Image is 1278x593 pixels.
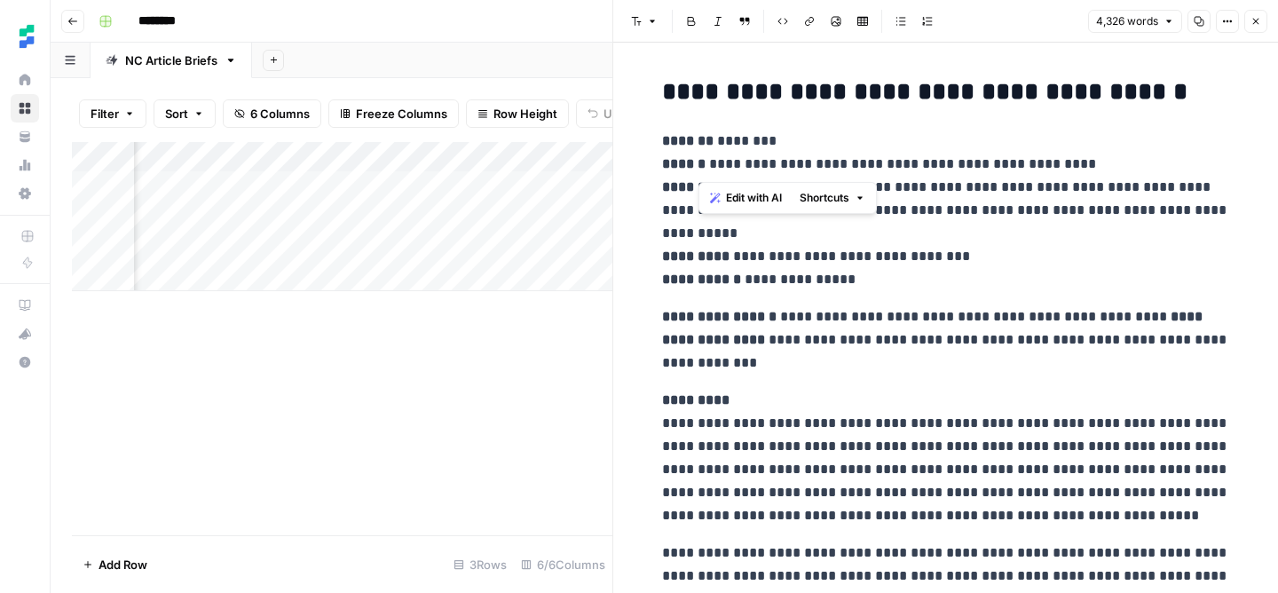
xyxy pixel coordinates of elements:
span: Edit with AI [726,190,782,206]
span: Undo [603,105,634,123]
span: Filter [91,105,119,123]
button: Sort [154,99,216,128]
button: Filter [79,99,146,128]
div: 3 Rows [446,550,514,579]
span: 4,326 words [1096,13,1158,29]
button: Edit with AI [703,186,789,210]
div: 6/6 Columns [514,550,612,579]
span: Row Height [493,105,557,123]
button: Row Height [466,99,569,128]
a: Your Data [11,123,39,151]
a: Home [11,66,39,94]
div: NC Article Briefs [125,51,217,69]
a: Browse [11,94,39,123]
a: AirOps Academy [11,291,39,320]
span: Sort [165,105,188,123]
button: Undo [576,99,645,128]
span: Shortcuts [800,190,849,206]
a: NC Article Briefs [91,43,252,78]
span: Add Row [99,556,147,573]
button: Shortcuts [793,186,872,210]
button: 6 Columns [223,99,321,128]
img: Ten Speed Logo [11,20,43,52]
button: What's new? [11,320,39,348]
div: What's new? [12,320,38,347]
button: Help + Support [11,348,39,376]
button: Workspace: Ten Speed [11,14,39,59]
button: 4,326 words [1088,10,1182,33]
a: Usage [11,151,39,179]
a: Settings [11,179,39,208]
span: Freeze Columns [356,105,447,123]
span: 6 Columns [250,105,310,123]
button: Freeze Columns [328,99,459,128]
button: Add Row [72,550,158,579]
